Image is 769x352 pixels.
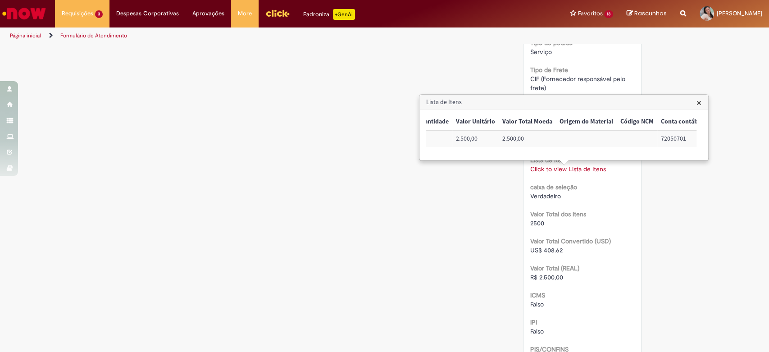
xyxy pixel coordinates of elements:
[617,130,657,147] td: Código NCM:
[530,237,611,245] b: Valor Total Convertido (USD)
[530,210,586,218] b: Valor Total dos Itens
[530,183,577,191] b: caixa de seleção
[530,39,573,47] b: Tipo de pedido
[530,66,568,74] b: Tipo de Frete
[617,114,657,130] th: Código NCM
[530,219,544,227] span: 2500
[530,48,552,56] span: Serviço
[657,130,705,147] td: Conta contábil: 72050701
[530,264,579,272] b: Valor Total (REAL)
[420,95,708,110] h3: Lista de Itens
[530,318,537,326] b: IPI
[634,9,667,18] span: Rascunhos
[238,9,252,18] span: More
[7,27,506,44] ul: Trilhas de página
[60,32,127,39] a: Formulário de Atendimento
[556,114,617,130] th: Origem do Material
[419,94,709,161] div: Lista de Itens
[303,9,355,20] div: Padroniza
[62,9,93,18] span: Requisições
[530,327,544,335] span: Falso
[1,5,47,23] img: ServiceNow
[95,10,103,18] span: 3
[696,96,701,109] span: ×
[530,192,561,200] span: Verdadeiro
[413,130,452,147] td: Quantidade: 01
[265,6,290,20] img: click_logo_yellow_360x200.png
[530,246,563,254] span: US$ 408.62
[578,9,602,18] span: Favoritos
[530,300,544,308] span: Falso
[530,165,606,173] a: Click to view Lista de Itens
[530,273,563,281] span: R$ 2.500,00
[499,114,556,130] th: Valor Total Moeda
[530,291,545,299] b: ICMS
[333,9,355,20] p: +GenAi
[192,9,224,18] span: Aprovações
[556,130,617,147] td: Origem do Material:
[452,130,499,147] td: Valor Unitário: 2.500,00
[604,10,613,18] span: 13
[116,9,179,18] span: Despesas Corporativas
[696,98,701,107] button: Close
[530,75,627,92] span: CIF (Fornecedor responsável pelo frete)
[452,114,499,130] th: Valor Unitário
[657,114,705,130] th: Conta contábil
[627,9,667,18] a: Rascunhos
[413,114,452,130] th: Quantidade
[717,9,762,17] span: [PERSON_NAME]
[10,32,41,39] a: Página inicial
[499,130,556,147] td: Valor Total Moeda: 2.500,00
[530,156,568,164] b: Lista de Itens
